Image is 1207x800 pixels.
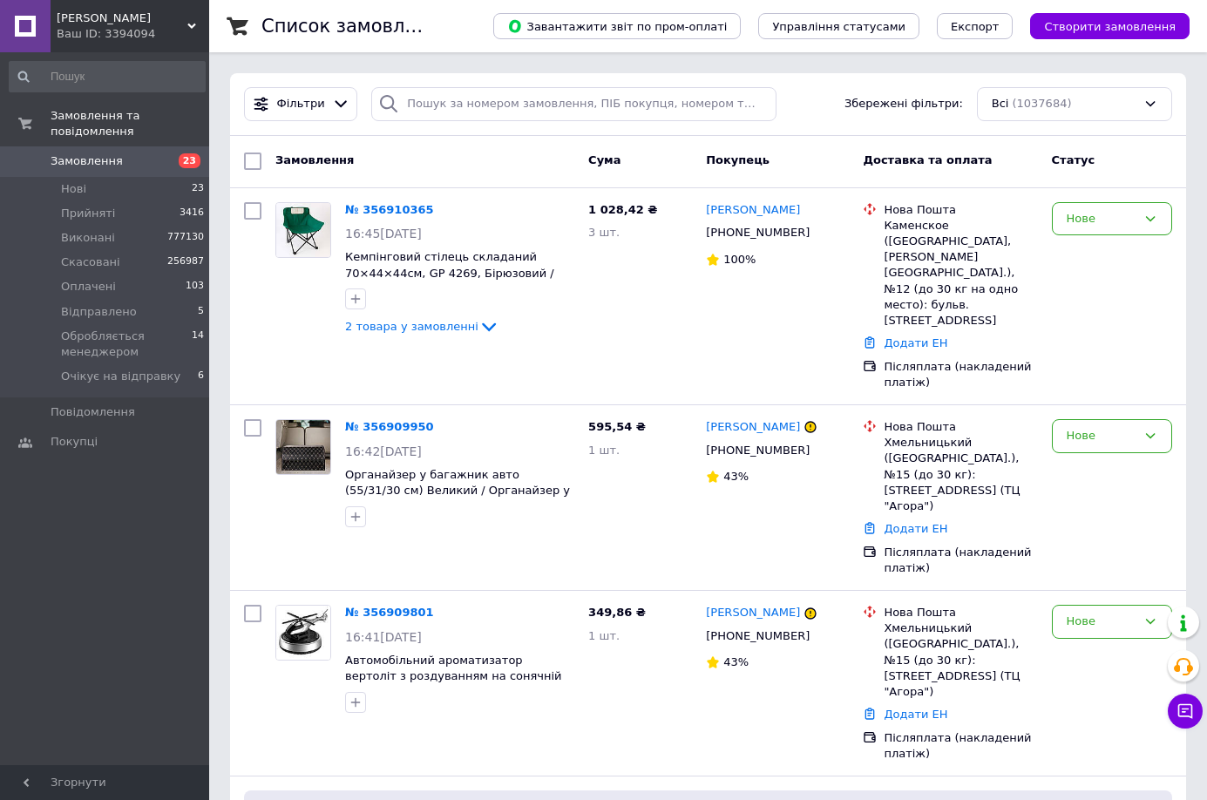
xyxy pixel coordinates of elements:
img: Фото товару [276,420,330,474]
button: Створити замовлення [1030,13,1190,39]
span: Обробляється менеджером [61,329,192,360]
a: № 356909950 [345,420,434,433]
span: 103 [186,279,204,295]
a: Фото товару [275,605,331,661]
a: № 356910365 [345,203,434,216]
span: 14 [192,329,204,360]
span: Нові [61,181,86,197]
span: Покупець [706,153,770,166]
span: Експорт [951,20,1000,33]
h1: Список замовлень [261,16,438,37]
span: 595,54 ₴ [588,420,646,433]
span: (1037684) [1012,97,1071,110]
a: Додати ЕН [884,522,947,535]
span: Фільтри [277,96,325,112]
span: 23 [192,181,204,197]
span: 5 [198,304,204,320]
div: Післяплата (накладений платіж) [884,359,1037,390]
button: Управління статусами [758,13,919,39]
span: Повідомлення [51,404,135,420]
span: Покупці [51,434,98,450]
button: Завантажити звіт по пром-оплаті [493,13,741,39]
span: 43% [723,655,749,668]
a: 2 товара у замовленні [345,320,499,333]
div: Каменское ([GEOGRAPHIC_DATA], [PERSON_NAME][GEOGRAPHIC_DATA].), №12 (до 30 кг на одно место): бул... [884,218,1037,329]
img: Фото товару [276,606,330,660]
span: Замовлення [275,153,354,166]
span: 777130 [167,230,204,246]
span: 1 шт. [588,629,620,642]
div: Нова Пошта [884,419,1037,435]
span: 2 товара у замовленні [345,320,478,333]
span: 100% [723,253,756,266]
div: Нове [1067,427,1136,445]
div: Хмельницький ([GEOGRAPHIC_DATA].), №15 (до 30 кг): [STREET_ADDRESS] (ТЦ "Агора") [884,620,1037,700]
span: Очікує на відправку [61,369,180,384]
div: Нова Пошта [884,202,1037,218]
a: Фото товару [275,202,331,258]
span: 16:42[DATE] [345,444,422,458]
span: HUGO [57,10,187,26]
span: 6 [198,369,204,384]
button: Чат з покупцем [1168,694,1203,729]
span: Статус [1052,153,1095,166]
span: 1 028,42 ₴ [588,203,657,216]
span: Оплачені [61,279,116,295]
a: [PERSON_NAME] [706,202,800,219]
span: Завантажити звіт по пром-оплаті [507,18,727,34]
div: Хмельницький ([GEOGRAPHIC_DATA].), №15 (до 30 кг): [STREET_ADDRESS] (ТЦ "Агора") [884,435,1037,514]
div: Ваш ID: 3394094 [57,26,209,42]
span: 23 [179,153,200,168]
span: Управління статусами [772,20,905,33]
span: 349,86 ₴ [588,606,646,619]
a: № 356909801 [345,606,434,619]
img: Фото товару [276,203,330,257]
a: Фото товару [275,419,331,475]
span: Збережені фільтри: [844,96,963,112]
span: 16:41[DATE] [345,630,422,644]
input: Пошук за номером замовлення, ПІБ покупця, номером телефону, Email, номером накладної [371,87,776,121]
div: [PHONE_NUMBER] [702,625,813,647]
a: Органайзер у багажник авто (55/31/30 см) Великий / Органайзер у машину / Сумка в багажник [345,468,570,513]
a: Автомобільний ароматизатор вертоліт з роздуванням на сонячній панелі + багаторазове просочення па... [345,654,569,715]
span: 43% [723,470,749,483]
span: 256987 [167,254,204,270]
span: Cума [588,153,620,166]
span: Виконані [61,230,115,246]
a: Додати ЕН [884,708,947,721]
span: Прийняті [61,206,115,221]
span: 3 шт. [588,226,620,239]
span: 16:45[DATE] [345,227,422,241]
span: Скасовані [61,254,120,270]
span: Замовлення та повідомлення [51,108,209,139]
input: Пошук [9,61,206,92]
span: Створити замовлення [1044,20,1176,33]
span: 3416 [180,206,204,221]
a: Кемпінговий стілець складаний 70×44×44см, GP 4269, Бірюзовий / Туристичний стілець / Крісло для к... [345,250,554,312]
span: 1 шт. [588,444,620,457]
button: Експорт [937,13,1014,39]
a: Створити замовлення [1013,19,1190,32]
a: Додати ЕН [884,336,947,349]
div: Післяплата (накладений платіж) [884,730,1037,762]
div: Нова Пошта [884,605,1037,620]
div: [PHONE_NUMBER] [702,439,813,462]
span: Відправлено [61,304,137,320]
span: Замовлення [51,153,123,169]
a: [PERSON_NAME] [706,605,800,621]
a: [PERSON_NAME] [706,419,800,436]
div: Післяплата (накладений платіж) [884,545,1037,576]
span: Доставка та оплата [863,153,992,166]
div: Нове [1067,613,1136,631]
div: Нове [1067,210,1136,228]
span: Всі [992,96,1009,112]
div: [PHONE_NUMBER] [702,221,813,244]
